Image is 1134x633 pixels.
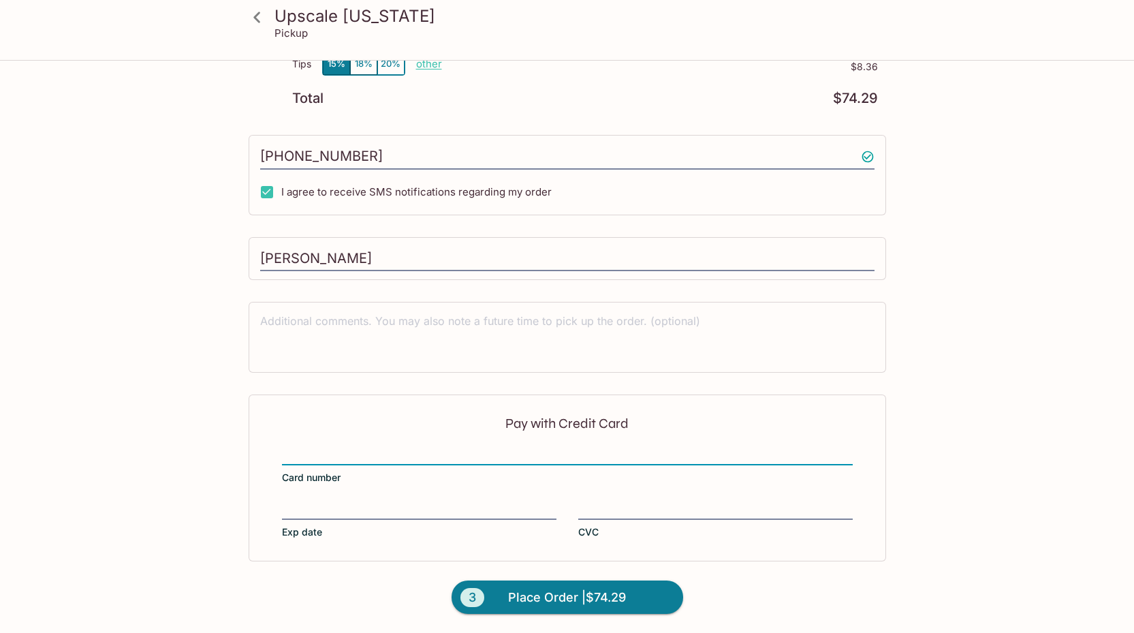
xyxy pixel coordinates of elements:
[350,52,377,75] button: 18%
[260,144,875,170] input: Enter phone number
[323,52,350,75] button: 15%
[292,59,311,70] p: Tips
[282,502,556,517] iframe: Secure expiration date input frame
[260,246,875,272] input: Enter first and last name
[274,5,883,27] h3: Upscale [US_STATE]
[442,61,878,72] p: $8.36
[578,502,853,517] iframe: Secure CVC input frame
[292,92,324,105] p: Total
[282,417,853,430] p: Pay with Credit Card
[833,92,878,105] p: $74.29
[377,52,405,75] button: 20%
[508,587,626,608] span: Place Order | $74.29
[282,471,341,484] span: Card number
[460,588,484,607] span: 3
[578,525,599,539] span: CVC
[281,185,552,198] span: I agree to receive SMS notifications regarding my order
[416,57,442,70] button: other
[282,525,322,539] span: Exp date
[452,581,683,615] button: 3Place Order |$74.29
[282,448,853,463] iframe: Secure card number input frame
[274,27,308,40] p: Pickup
